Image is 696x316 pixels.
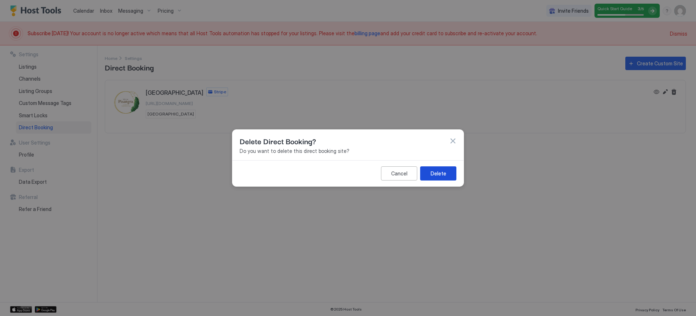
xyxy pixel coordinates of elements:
[420,166,456,181] button: Delete
[431,170,446,177] div: Delete
[391,170,407,177] div: Cancel
[240,148,456,154] span: Do you want to delete this direct booking site?
[240,135,316,146] span: Delete Direct Booking?
[381,166,417,181] button: Cancel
